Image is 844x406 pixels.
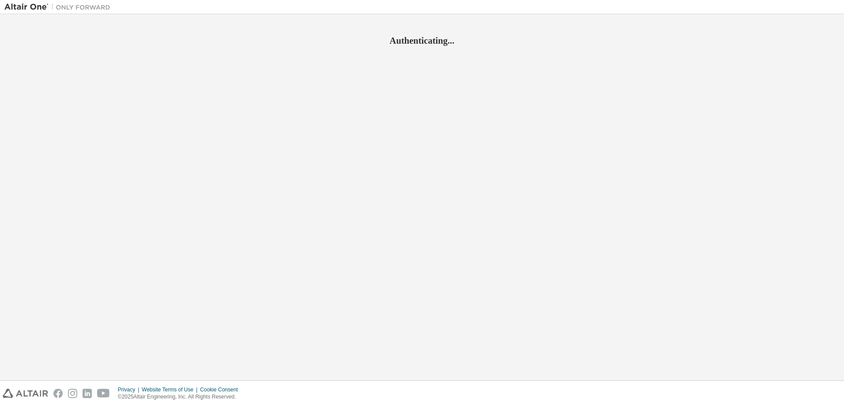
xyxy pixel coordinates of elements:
img: youtube.svg [97,389,110,398]
img: instagram.svg [68,389,77,398]
img: linkedin.svg [83,389,92,398]
img: facebook.svg [53,389,63,398]
div: Cookie Consent [200,386,243,393]
div: Privacy [118,386,142,393]
p: © 2025 Altair Engineering, Inc. All Rights Reserved. [118,393,243,401]
h2: Authenticating... [4,35,840,46]
div: Website Terms of Use [142,386,200,393]
img: Altair One [4,3,115,11]
img: altair_logo.svg [3,389,48,398]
